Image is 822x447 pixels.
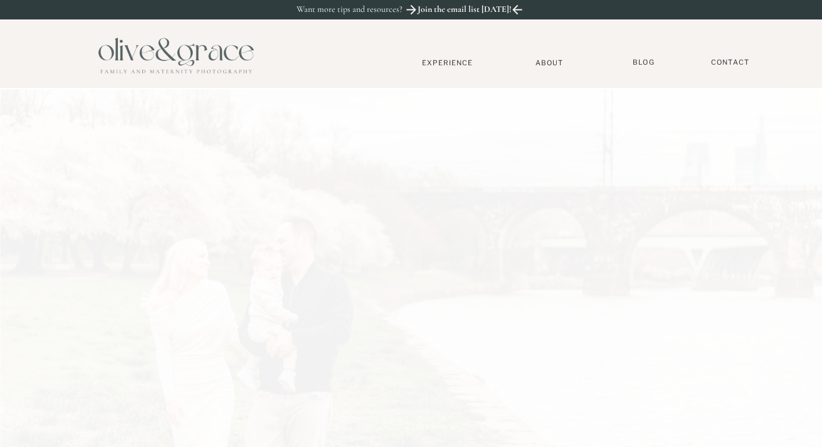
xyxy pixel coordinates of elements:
a: Contact [705,58,756,67]
a: About [530,58,569,67]
a: Join the email list [DATE]! [416,4,513,18]
a: BLOG [628,58,660,67]
p: Want more tips and resources? [297,4,429,15]
a: Experience [406,58,489,67]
